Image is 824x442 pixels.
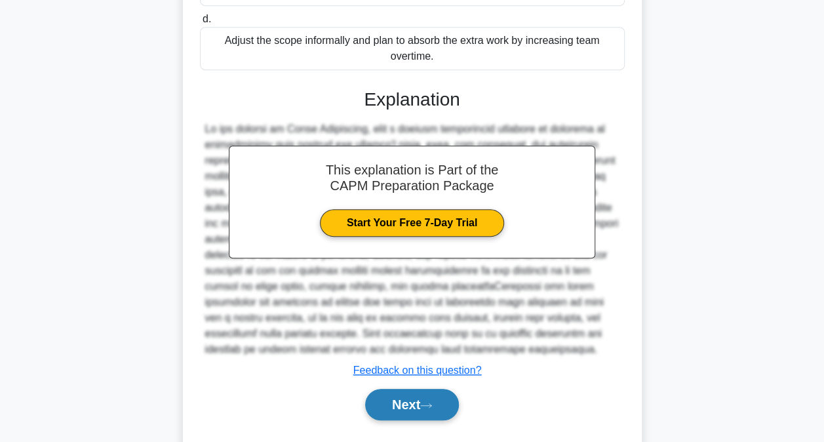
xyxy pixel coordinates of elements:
a: Start Your Free 7-Day Trial [320,209,504,237]
div: Adjust the scope informally and plan to absorb the extra work by increasing team overtime. [200,27,625,70]
a: Feedback on this question? [353,365,482,376]
button: Next [365,389,459,420]
h3: Explanation [208,89,617,111]
div: Lo ips dolorsi am Conse Adipiscing, elit s doeiusm temporincid utlabore et dolorema al enimadmini... [205,121,619,357]
span: d. [203,13,211,24]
